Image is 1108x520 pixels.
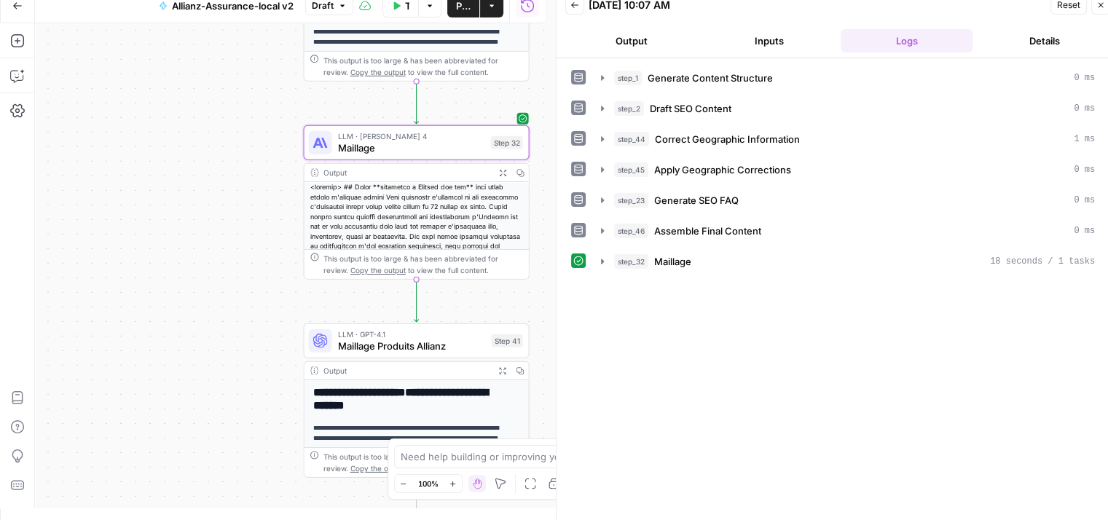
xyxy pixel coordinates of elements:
button: 1 ms [592,127,1104,151]
div: This output is too large & has been abbreviated for review. to view the full content. [323,451,523,474]
g: Edge from step_32 to step_41 [414,279,419,321]
span: step_1 [614,71,642,85]
button: Output [565,29,697,52]
div: Output [323,365,490,377]
button: Logs [841,29,973,52]
span: step_45 [614,162,648,177]
button: 0 ms [592,158,1104,181]
span: 0 ms [1074,102,1095,115]
span: 100% [418,478,439,489]
span: 0 ms [1074,163,1095,176]
span: step_23 [614,193,648,208]
div: Step 32 [491,136,523,149]
span: Maillage [654,254,691,269]
span: Copy the output [350,266,406,275]
button: Inputs [703,29,835,52]
span: step_46 [614,224,648,238]
span: Copy the output [350,464,406,473]
span: step_44 [614,132,649,146]
span: 0 ms [1074,224,1095,237]
span: Maillage [338,141,485,155]
button: 18 seconds / 1 tasks [592,250,1104,273]
span: 0 ms [1074,194,1095,207]
button: 0 ms [592,189,1104,212]
button: 0 ms [592,219,1104,243]
div: This output is too large & has been abbreviated for review. to view the full content. [323,253,523,276]
button: 0 ms [592,66,1104,90]
span: 1 ms [1074,133,1095,146]
span: 0 ms [1074,71,1095,84]
g: Edge from step_46 to step_32 [414,81,419,123]
button: 0 ms [592,97,1104,120]
span: Generate SEO FAQ [654,193,739,208]
span: step_2 [614,101,644,116]
span: Maillage Produits Allianz [338,339,486,353]
span: Apply Geographic Corrections [654,162,791,177]
span: Generate Content Structure [648,71,773,85]
div: Output [323,167,490,178]
div: LLM · [PERSON_NAME] 4MaillageStep 32Output<loremip> ## Dolor **sitametco a Elitsed doe tem** inci... [304,125,530,280]
span: Correct Geographic Information [655,132,800,146]
span: 18 seconds / 1 tasks [990,255,1095,268]
div: Step 41 [492,334,523,347]
span: LLM · GPT-4.1 [338,328,486,340]
span: Assemble Final Content [654,224,761,238]
span: Copy the output [350,68,406,76]
span: step_32 [614,254,648,269]
span: Draft SEO Content [650,101,731,116]
span: LLM · [PERSON_NAME] 4 [338,130,485,142]
div: This output is too large & has been abbreviated for review. to view the full content. [323,55,523,78]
